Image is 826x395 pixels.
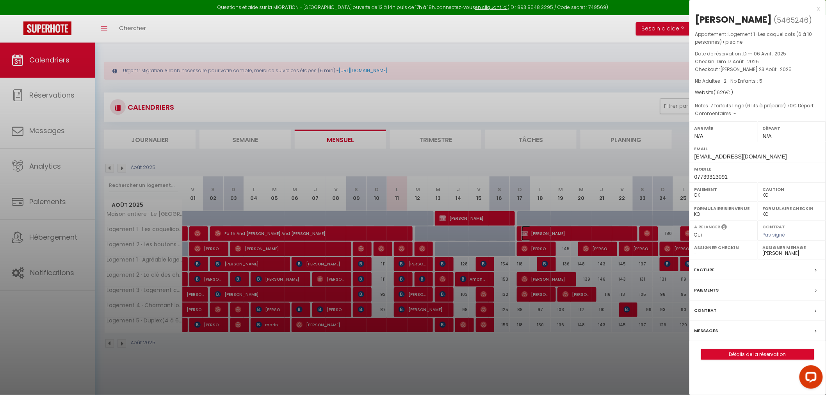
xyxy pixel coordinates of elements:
[721,66,792,73] span: [PERSON_NAME] 23 Août . 2025
[763,125,821,132] label: Départ
[695,102,820,110] p: Notes :
[744,50,787,57] span: Dim 06 Avril . 2025
[763,244,821,251] label: Assigner Menage
[701,349,814,359] a: Détails de la réservation
[694,165,821,173] label: Mobile
[763,185,821,193] label: Caution
[717,58,759,65] span: Dim 17 Août . 2025
[695,66,820,73] p: Checkout :
[695,13,772,26] div: [PERSON_NAME]
[694,306,717,315] label: Contrat
[734,110,737,117] span: -
[694,145,821,153] label: Email
[722,224,727,232] i: Sélectionner OUI si vous souhaiter envoyer les séquences de messages post-checkout
[716,89,726,96] span: 1626
[763,133,772,139] span: N/A
[695,58,820,66] p: Checkin :
[695,78,763,84] span: Nb Adultes : 2 -
[694,174,728,180] span: 07739313091
[694,205,753,212] label: Formulaire Bienvenue
[714,89,733,96] span: ( € )
[774,14,812,25] span: ( )
[694,153,787,160] span: [EMAIL_ADDRESS][DOMAIN_NAME]
[694,286,719,294] label: Paiements
[694,125,753,132] label: Arrivée
[689,4,820,13] div: x
[695,50,820,58] p: Date de réservation :
[701,349,814,360] button: Détails de la réservation
[695,31,812,45] span: Logement 1 · Les coquelicots (6 à 10 personnes)+piscine
[694,244,753,251] label: Assigner Checkin
[694,266,715,274] label: Facture
[694,224,721,230] label: A relancer
[694,327,718,335] label: Messages
[694,185,753,193] label: Paiement
[777,15,809,25] span: 5465246
[694,133,703,139] span: N/A
[695,30,820,46] p: Appartement :
[763,224,785,229] label: Contrat
[763,231,785,238] span: Pas signé
[731,78,763,84] span: Nb Enfants : 5
[763,205,821,212] label: Formulaire Checkin
[793,362,826,395] iframe: LiveChat chat widget
[695,110,820,117] p: Commentaires :
[695,89,820,96] div: Website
